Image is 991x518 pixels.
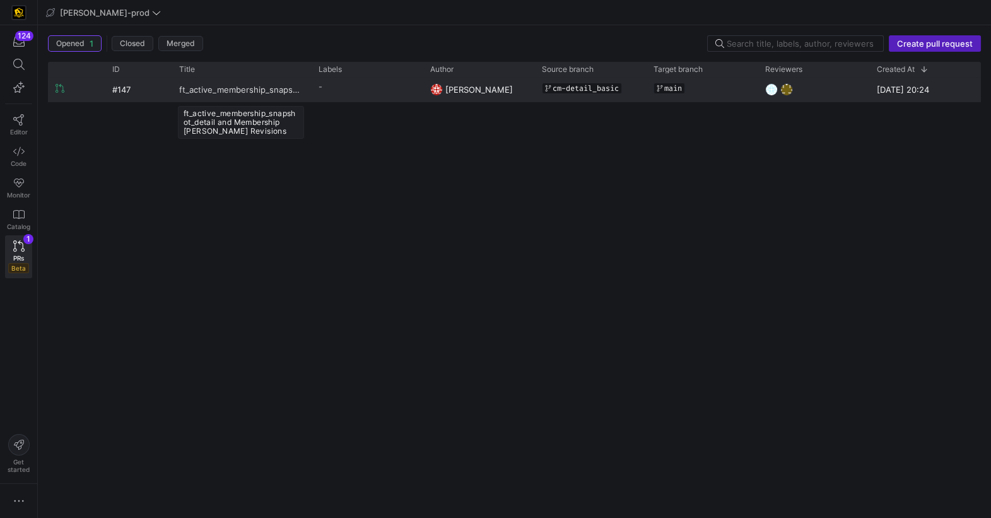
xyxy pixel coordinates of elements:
span: Merged [167,39,195,48]
div: 124 [15,31,33,41]
span: Target branch [654,65,703,74]
span: Created At [877,65,915,74]
span: main [664,84,682,93]
button: [PERSON_NAME]-prod [43,4,164,21]
span: Editor [10,128,28,136]
span: Get started [8,458,30,473]
span: Code [11,160,26,167]
div: ft_active_membership_snapshot_detail and Membership [PERSON_NAME] Revisions [178,106,304,139]
button: Opened1 [48,35,102,52]
span: ID [112,65,120,74]
button: Merged [158,36,203,51]
span: cm-detail_basic [553,84,619,93]
a: Catalog [5,204,32,235]
span: Catalog [7,223,30,230]
span: Beta [8,263,29,273]
a: PRsBeta1 [5,235,32,278]
button: 124 [5,30,32,53]
button: Closed [112,36,153,51]
span: Closed [120,39,145,48]
span: Opened [56,39,85,48]
span: PRs [13,254,24,262]
div: 1 [23,234,33,244]
button: Getstarted [5,429,32,478]
span: Author [430,65,454,74]
img: https://secure.gravatar.com/avatar/06bbdcc80648188038f39f089a7f59ad47d850d77952c7f0d8c4f0bc45aa9b... [430,83,443,96]
a: Editor [5,109,32,141]
img: https://storage.googleapis.com/y42-prod-data-exchange/images/uAsz27BndGEK0hZWDFeOjoxA7jCwgK9jE472... [13,6,25,19]
span: Monitor [7,191,30,199]
span: - [319,83,322,91]
div: [DATE] 20:24 [869,77,981,102]
span: [PERSON_NAME]-prod [60,8,150,18]
span: Source branch [542,65,594,74]
a: https://storage.googleapis.com/y42-prod-data-exchange/images/uAsz27BndGEK0hZWDFeOjoxA7jCwgK9jE472... [5,2,32,23]
img: https://secure.gravatar.com/avatar/332e4ab4f8f73db06c2cf0bfcf19914be04f614aded7b53ca0c4fd3e75c0e2... [780,83,793,96]
span: Title [179,65,195,74]
a: ft_active_membership_snapshot_detail and Membership [PERSON_NAME] Revisions [179,78,303,101]
div: #147 [105,77,172,102]
span: [PERSON_NAME] [445,85,513,95]
span: 1 [90,38,93,49]
a: Code [5,141,32,172]
button: Create pull request [889,35,981,52]
input: Search title, labels, author, reviewers [727,38,876,49]
span: Create pull request [897,38,973,49]
span: Labels [319,65,342,74]
a: Monitor [5,172,32,204]
img: https://secure.gravatar.com/avatar/93624b85cfb6a0d6831f1d6e8dbf2768734b96aa2308d2c902a4aae71f619b... [765,83,778,96]
span: Reviewers [765,65,802,74]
